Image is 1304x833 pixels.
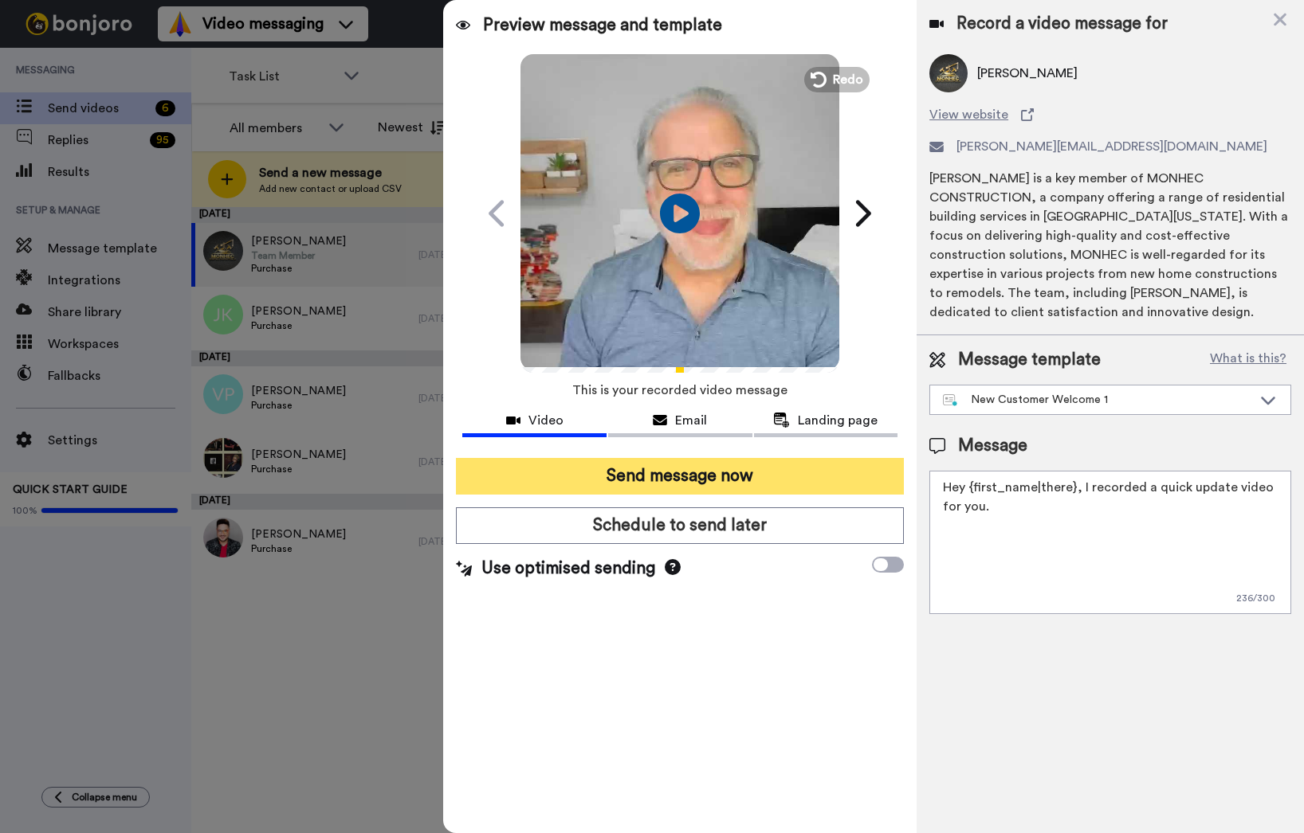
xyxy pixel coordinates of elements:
img: nextgen-template.svg [943,394,958,407]
span: Use optimised sending [481,557,655,581]
div: New Customer Welcome 1 [943,392,1252,408]
span: Message template [958,348,1101,372]
span: Video [528,411,564,430]
button: What is this? [1205,348,1291,372]
button: Schedule to send later [456,507,904,544]
a: View website [929,105,1291,124]
span: [PERSON_NAME][EMAIL_ADDRESS][DOMAIN_NAME] [956,137,1267,156]
button: Send message now [456,458,904,495]
span: This is your recorded video message [572,373,788,408]
div: [PERSON_NAME] is a key member of MONHEC CONSTRUCTION, a company offering a range of residential b... [929,169,1291,322]
span: View website [929,105,1008,124]
span: Email [675,411,707,430]
span: Landing page [798,411,878,430]
span: Message [958,434,1027,458]
textarea: Hey {first_name|there}, I recorded a quick update video for you. [929,471,1291,614]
